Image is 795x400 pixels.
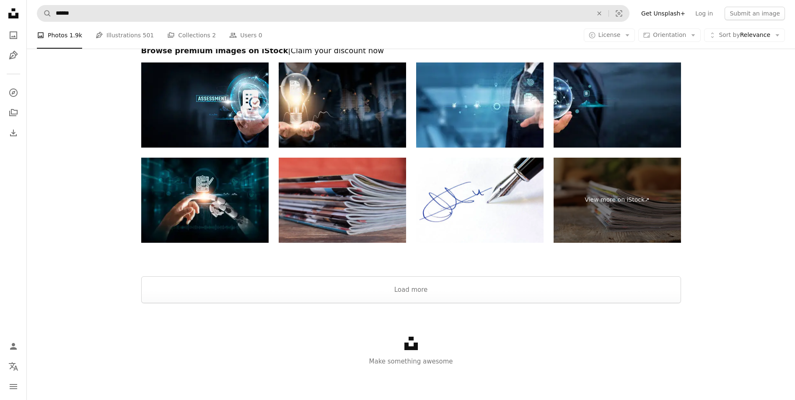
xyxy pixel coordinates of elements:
span: Orientation [653,31,686,38]
h2: Browse premium images on iStock [141,46,681,56]
a: Log in [690,7,718,20]
span: 501 [143,31,154,40]
a: Download History [5,125,22,141]
button: Menu [5,378,22,395]
button: Search Unsplash [37,5,52,21]
a: Users 0 [229,22,262,49]
img: Fountain Pen and Signature [416,158,544,243]
a: Collections 2 [167,22,216,49]
button: Language [5,358,22,375]
a: Illustrations 501 [96,22,154,49]
button: Orientation [638,29,701,42]
a: Home — Unsplash [5,5,22,23]
span: Sort by [719,31,740,38]
a: Illustrations [5,47,22,64]
img: Old magazines on wooden table [279,158,406,243]
span: Relevance [719,31,770,39]
img: Assessment: Hands of Robot and Human Touch Assessment of Global Networking, Evaluating Connectivi... [141,158,269,243]
span: 2 [212,31,216,40]
button: License [584,29,635,42]
a: Log in / Sign up [5,338,22,355]
span: 0 [259,31,262,40]
img: Assessment: Innovation, Creativity, Problem-Solving Concept. Hands of Businessman Holding Light B... [279,62,406,148]
button: Sort byRelevance [704,29,785,42]
a: Collections [5,104,22,121]
a: Explore [5,84,22,101]
a: Photos [5,27,22,44]
img: Assessment: Businessman touching the Assessment icon and global technological Networking. Evaluat... [416,62,544,148]
img: Assessment, Evaluation: Businessman Touching Performance Metrics and Global Network. Analysis, Im... [141,62,269,148]
span: | Claim your discount now [288,46,384,55]
img: Business Analytics Assessment for Analyzing, Evaluating, and Measuring Technology Concepts. [554,62,681,148]
span: License [598,31,621,38]
a: Get Unsplash+ [636,7,690,20]
a: View more on iStock↗ [554,158,681,243]
button: Load more [141,276,681,303]
button: Submit an image [725,7,785,20]
button: Clear [590,5,609,21]
button: Visual search [609,5,629,21]
p: Make something awesome [27,356,795,366]
form: Find visuals sitewide [37,5,629,22]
